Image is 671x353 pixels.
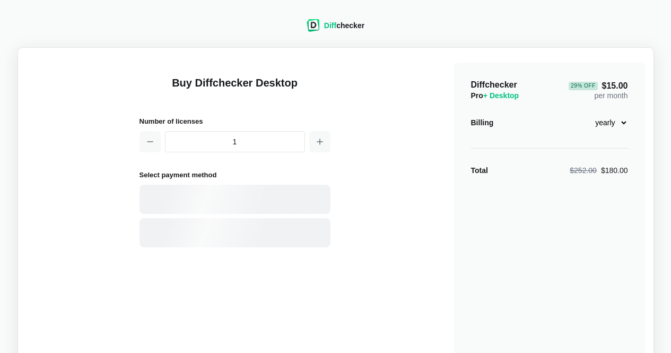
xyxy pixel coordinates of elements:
[570,165,628,176] div: $180.00
[569,82,628,90] span: $15.00
[140,169,330,180] h2: Select payment method
[569,82,597,90] div: 29 % Off
[471,80,517,89] span: Diffchecker
[471,166,488,175] strong: Total
[307,25,364,33] a: Diffchecker logoDiffchecker
[165,131,305,152] input: 1
[140,116,330,127] h2: Number of licenses
[569,80,628,101] div: per month
[483,91,519,100] span: + Desktop
[570,166,597,175] span: $252.00
[324,20,364,31] div: checker
[140,75,330,103] h1: Buy Diffchecker Desktop
[324,21,336,30] span: Diff
[471,117,494,128] div: Billing
[307,19,320,32] img: Diffchecker logo
[471,91,519,100] span: Pro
